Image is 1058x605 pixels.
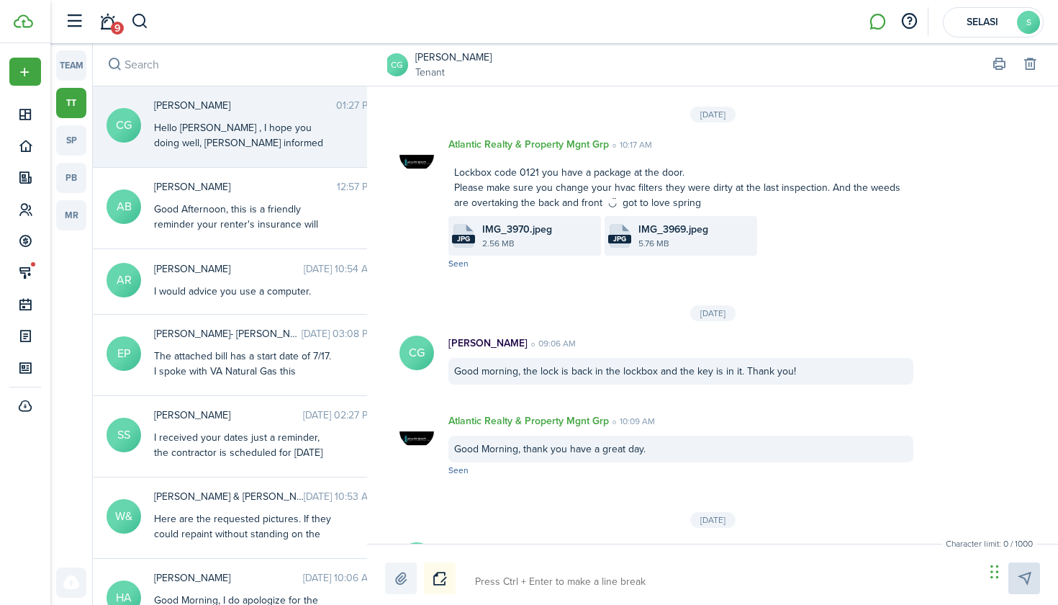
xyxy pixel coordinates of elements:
[154,98,336,113] span: Claire Gilliland
[609,138,652,151] time: 10:17 AM
[415,65,492,80] a: Tenant
[399,413,434,448] img: Atlantic Realty & Property Mgnt Grp
[528,337,576,350] time: 09:06 AM
[302,326,376,341] time: [DATE] 03:08 PM
[56,88,86,118] a: tt
[154,202,334,262] div: Good Afternoon, this is a friendly reminder your renter's insurance will expire [DATE] on [DATE]....
[482,237,597,250] file-size: 2.56 MB
[690,512,736,528] div: [DATE]
[154,179,337,194] span: Alexandra Broussard
[448,413,609,429] p: Atlantic Realty & Property Mgnt Grp
[448,358,913,385] div: Good morning, the lock is back in the lockbox and the key is in it. Thank you!
[107,263,141,297] avatar-text: AR
[482,222,552,237] span: IMG_3970.jpeg
[94,4,121,40] a: Notifications
[452,235,475,243] file-extension: jpg
[448,257,469,270] span: Seen
[107,189,141,224] avatar-text: AB
[303,570,376,586] time: [DATE] 10:06 AM
[107,499,141,534] avatar-text: W&
[111,22,124,35] span: 9
[989,55,1009,75] button: Print
[399,137,434,171] img: Atlantic Realty & Property Mgnt Grp
[990,550,999,593] div: Drag
[690,107,736,122] div: [DATE]
[448,464,469,477] span: Seen
[154,570,303,586] span: Helen Allen
[154,489,304,504] span: Wayne & Diane Nickerson
[56,125,86,156] a: sp
[107,418,141,452] avatar-text: SS
[954,17,1011,27] span: SELASI
[448,336,528,351] p: [PERSON_NAME]
[154,261,304,277] span: Ashley Rountree
[56,163,86,193] a: pb
[448,137,609,152] p: Atlantic Realty & Property Mgnt Grp
[424,563,456,594] button: Notice
[638,222,708,237] span: IMG_3969.jpeg
[448,159,913,216] div: Lockbox code 0121 you have a package at the door. Please make sure you change your hvac filters t...
[131,9,149,34] button: Search
[399,336,434,370] avatar-text: CG
[337,179,376,194] time: 12:57 PM
[448,436,913,462] div: Good Morning, thank you have a great day.
[399,542,434,577] avatar-text: CG
[154,120,334,211] div: Hello [PERSON_NAME] , I hope you doing well, [PERSON_NAME] informed us , your pest control servic...
[56,50,86,81] a: team
[608,224,631,248] file-icon: File
[154,326,302,341] span: EMILY PARKER- BRAY
[385,53,408,76] a: CG
[448,542,528,557] p: [PERSON_NAME]
[452,224,475,248] file-icon: File
[897,9,921,34] button: Open resource center
[14,14,33,28] img: TenantCloud
[609,415,655,428] time: 10:09 AM
[638,237,754,250] file-size: 5.76 MB
[154,284,334,299] div: I would advice you use a computer.
[1020,55,1040,75] button: Delete
[415,50,492,65] a: [PERSON_NAME]
[154,349,334,454] div: The attached bill has a start date of 7/17. I spoke with VA Natural Gas this morning and they sai...
[107,336,141,371] avatar-text: EP
[60,8,88,35] button: Open sidebar
[1017,11,1040,34] avatar-text: S
[303,408,376,423] time: [DATE] 02:27 PM
[56,200,86,230] a: mr
[336,98,376,113] time: 01:27 PM
[608,235,631,243] file-extension: jpg
[93,43,387,86] input: search
[104,55,125,75] button: Search
[304,489,376,504] time: [DATE] 10:53 AM
[690,305,736,321] div: [DATE]
[154,430,334,521] div: I received your dates just a reminder, the contractor is scheduled for [DATE] 1:30 pm. Also, per ...
[986,536,1058,605] iframe: Chat Widget
[9,58,41,86] button: Open menu
[304,261,376,277] time: [DATE] 10:54 AM
[107,108,141,143] avatar-text: CG
[942,537,1036,550] small: Character limit: 0 / 1000
[154,408,303,423] span: SaTia Sinclair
